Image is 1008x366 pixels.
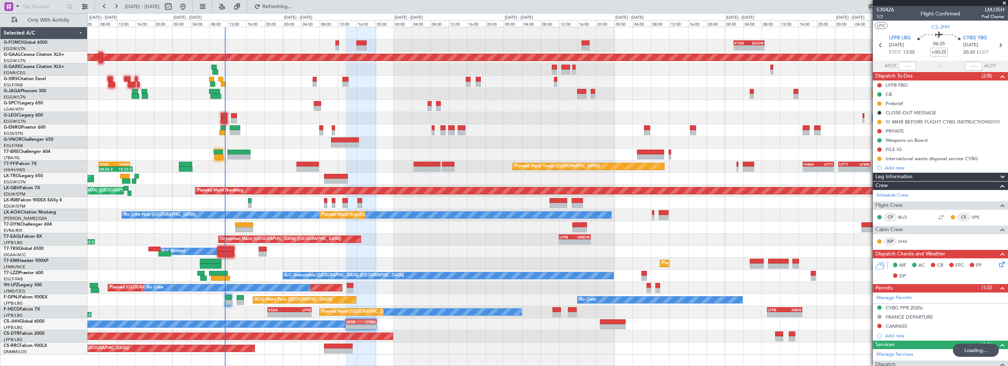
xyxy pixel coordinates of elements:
a: G-LEGCLegacy 600 [4,113,43,118]
span: F-HECD [4,307,20,312]
div: CS [958,213,970,221]
a: Manage Permits [876,294,912,302]
span: Permits [875,284,893,293]
div: 00:00 [504,20,522,27]
a: EGGW/LTN [4,94,26,100]
div: [DATE] - [DATE] [615,15,644,21]
div: Prebrief [886,100,903,107]
a: LX-INBFalcon 900EX EASy II [4,198,62,202]
span: Cabin Crew [875,226,903,234]
div: 16:00 [136,20,154,27]
span: [DATE] - [DATE] [125,3,159,10]
span: G-LEGC [4,113,19,118]
a: EGLF/FAB [4,276,23,282]
span: CYBG YBG [963,35,987,42]
span: CR [937,262,943,269]
span: Dispatch To-Dos [875,72,912,80]
div: 20:00 [264,20,283,27]
a: SHA [898,238,915,245]
a: LX-GBHFalcon 7X [4,186,40,190]
div: 08:00 [651,20,669,27]
span: LX-GBH [4,186,20,190]
div: - [818,167,833,171]
div: [DATE] - [DATE] [89,15,117,21]
div: Planned [GEOGRAPHIC_DATA] ([GEOGRAPHIC_DATA]) [110,282,214,293]
div: [DATE] - [DATE] [395,15,423,21]
div: 16:00 [798,20,817,27]
div: [DATE] - [DATE] [836,15,864,21]
span: FP [976,262,982,269]
input: --:-- [899,62,916,71]
a: G-JAGAPhenom 300 [4,89,46,93]
div: 20:00 [154,20,172,27]
div: 12:00 [780,20,798,27]
a: LGAV/ATH [4,107,24,112]
span: Dispatch Checks and Weather [875,250,945,258]
a: G-SPCYLegacy 650 [4,101,43,105]
a: F-HECDFalcon 7X [4,307,40,312]
a: EGLF/FAB [4,143,23,148]
div: No Crew Nice ([GEOGRAPHIC_DATA]) [124,209,196,220]
a: EGGW/LTN [4,46,26,51]
a: T7-DYNChallenger 604 [4,222,52,227]
span: LX-TRO [4,174,19,178]
div: 12:00 [449,20,467,27]
div: LFMN [854,162,870,166]
div: LFPB FBO [886,82,908,88]
div: EGGW [749,41,764,45]
div: 20:00 [485,20,504,27]
div: 12:00 [338,20,356,27]
a: T7-BREChallenger 604 [4,150,50,154]
a: DGAA/ACC [4,252,26,258]
a: G-ENRGPraetor 600 [4,125,46,130]
div: 15:22 Z [116,167,132,171]
div: CLOSE-OUT MESSAGE [886,110,936,116]
div: Flight Confirmed [921,10,960,18]
span: CS-JHH [932,23,950,31]
div: CANPASS [886,323,907,329]
a: EDLW/DTM [4,191,25,197]
a: EGGW/LTN [4,119,26,124]
span: [DATE] [889,42,904,49]
a: Manage Services [876,351,913,358]
a: LFPB/LBG [4,325,23,330]
div: 04:00 [743,20,762,27]
span: 9H-LPZ [4,283,18,287]
div: - [361,324,376,329]
div: 20:00 [596,20,614,27]
span: [DATE] [963,42,978,49]
a: CS-RRCFalcon 900LX [4,344,47,348]
a: CS-JHHGlobal 6000 [4,319,44,324]
span: ETOT [889,49,901,56]
span: F-GPNJ [4,295,19,299]
span: T7-FFI [4,162,17,166]
div: A/C Booked [162,246,185,257]
div: VHHH [803,162,818,166]
div: - [346,324,361,329]
span: CS-DTR [4,331,19,336]
span: T7-BRE [4,150,19,154]
a: EDLW/DTM [4,204,25,209]
span: T7-EAGL [4,234,22,239]
div: - [839,167,854,171]
div: 04:00 [522,20,541,27]
div: 04:00 [80,20,99,27]
span: Flight Crew [875,201,903,210]
a: G-GAALCessna Citation XLS+ [4,53,64,57]
div: Planned Maint [GEOGRAPHIC_DATA] ([GEOGRAPHIC_DATA]) [321,306,437,317]
div: [DATE] - [DATE] [726,15,754,21]
div: 08:00 [430,20,449,27]
a: T7-EAGLFalcon 8X [4,234,42,239]
a: EVRA/RIX [4,228,22,233]
div: PRIVATE [886,128,904,134]
span: 13:55 [903,49,915,56]
div: - [289,312,311,317]
a: T7-LZZIPraetor 600 [4,271,43,275]
div: KBOS [785,308,802,312]
div: Weapons on Board [886,137,928,143]
div: 12:00 [117,20,136,27]
div: 04:00 [854,20,872,27]
div: Planned Maint Tianjin ([GEOGRAPHIC_DATA]) [515,161,600,172]
span: ATOT [885,62,897,70]
div: 04:00 [633,20,651,27]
